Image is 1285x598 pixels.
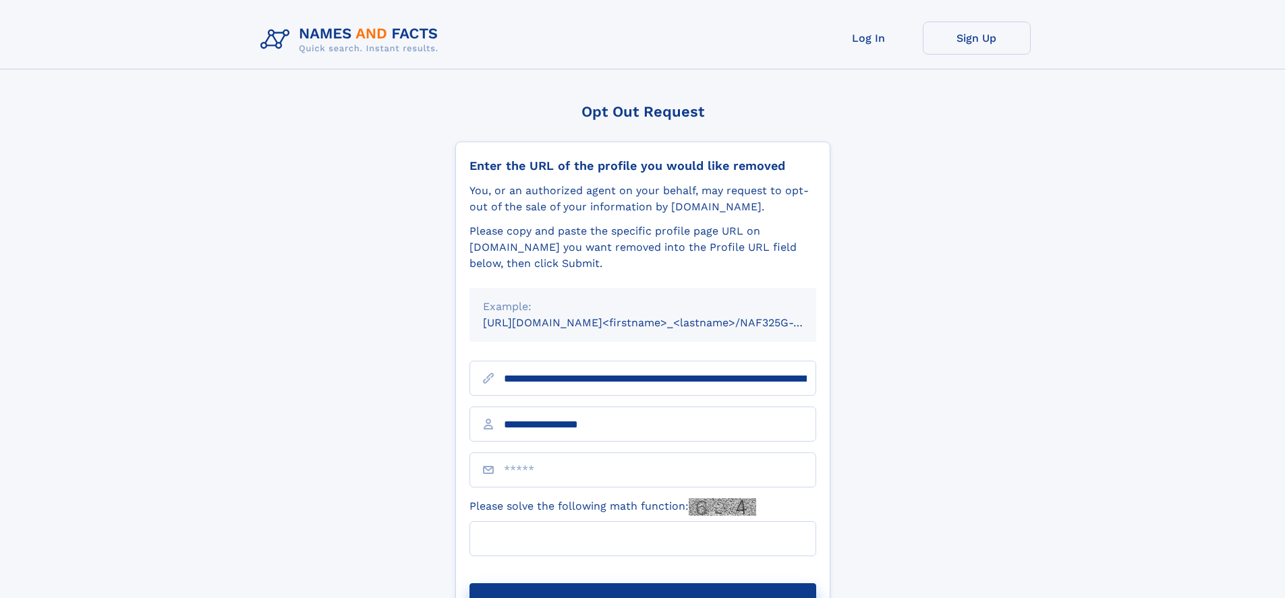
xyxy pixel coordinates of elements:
[815,22,923,55] a: Log In
[455,103,830,120] div: Opt Out Request
[469,158,816,173] div: Enter the URL of the profile you would like removed
[255,22,449,58] img: Logo Names and Facts
[469,183,816,215] div: You, or an authorized agent on your behalf, may request to opt-out of the sale of your informatio...
[923,22,1031,55] a: Sign Up
[469,498,756,516] label: Please solve the following math function:
[469,223,816,272] div: Please copy and paste the specific profile page URL on [DOMAIN_NAME] you want removed into the Pr...
[483,299,803,315] div: Example:
[483,316,842,329] small: [URL][DOMAIN_NAME]<firstname>_<lastname>/NAF325G-xxxxxxxx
